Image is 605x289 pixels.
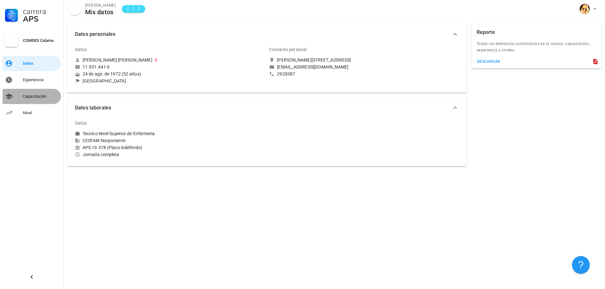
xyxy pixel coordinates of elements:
div: 11.931.441-0 [83,64,110,70]
div: [PERSON_NAME] [PERSON_NAME] [83,57,152,63]
span: Datos laborales [75,103,451,112]
div: COMDES Calama [23,38,58,43]
div: Mis datos [85,9,116,16]
a: Capacitación [3,89,61,104]
div: [GEOGRAPHIC_DATA] [83,78,126,84]
div: APS [23,15,58,23]
div: avatar [69,3,81,15]
span: C [126,6,131,12]
div: avatar [580,4,590,14]
div: Todos los elementos constitutivos de la carrera; capacitación, experiencia y niveles. [472,41,601,57]
button: Datos personales [67,24,467,44]
a: Experiencia [3,72,61,88]
button: Datos laborales [67,98,467,118]
div: Nivel [23,110,58,115]
a: Nivel [3,105,61,121]
div: Tecnico Nivel Superior de Enfermeria [83,131,155,136]
span: 3 [136,6,141,12]
div: Reporte [477,24,495,41]
div: Jornada completa [75,152,264,157]
span: Datos personales [75,30,451,39]
div: Capacitación [23,94,58,99]
button: descargar [474,57,503,66]
a: 2928387 [269,71,459,77]
a: [EMAIL_ADDRESS][DOMAIN_NAME] [269,64,459,70]
div: Datos [75,42,87,57]
div: Experiencia [23,77,58,82]
div: [PERSON_NAME] [85,2,116,9]
div: Carrera [23,8,58,15]
div: CESFAM Norponiente [75,138,264,143]
div: descargar [477,59,501,64]
div: 2928387 [277,71,295,77]
div: Datos [75,115,87,131]
div: [EMAIL_ADDRESS][DOMAIN_NAME] [277,64,348,70]
div: APS 19.378 (Plazo indefinido) [75,145,264,150]
div: [PERSON_NAME][STREET_ADDRESS] [277,57,351,63]
a: [PERSON_NAME][STREET_ADDRESS] [269,57,459,63]
a: Datos [3,56,61,71]
div: Contacto personal [269,42,306,57]
div: Datos [23,61,58,66]
div: 24 de ago. de 1972 (52 años) [75,71,264,77]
